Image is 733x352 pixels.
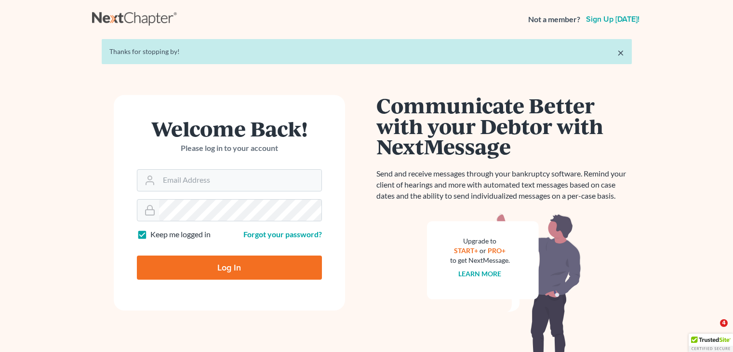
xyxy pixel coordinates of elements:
label: Keep me logged in [150,229,211,240]
input: Log In [137,256,322,280]
a: PRO+ [488,246,506,255]
p: Please log in to your account [137,143,322,154]
div: Thanks for stopping by! [109,47,624,56]
iframe: Intercom live chat [700,319,723,342]
p: Send and receive messages through your bankruptcy software. Remind your client of hearings and mo... [376,168,632,202]
input: Email Address [159,170,321,191]
h1: Communicate Better with your Debtor with NextMessage [376,95,632,157]
h1: Welcome Back! [137,118,322,139]
a: START+ [454,246,478,255]
div: TrustedSite Certified [689,334,733,352]
a: Learn more [458,270,501,278]
a: × [617,47,624,58]
strong: Not a member? [528,14,580,25]
div: Upgrade to [450,236,510,246]
div: to get NextMessage. [450,256,510,265]
span: 4 [720,319,728,327]
span: or [480,246,486,255]
a: Forgot your password? [243,230,322,239]
a: Sign up [DATE]! [584,15,641,23]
